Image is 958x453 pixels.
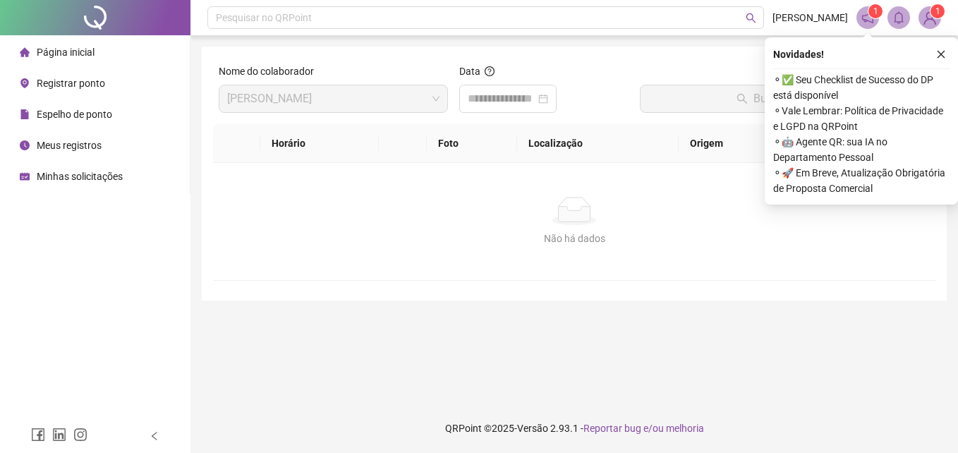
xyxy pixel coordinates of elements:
[37,140,102,151] span: Meus registros
[746,13,756,23] span: search
[73,428,87,442] span: instagram
[679,124,796,163] th: Origem
[20,78,30,88] span: environment
[583,423,704,434] span: Reportar bug e/ou melhoria
[640,85,930,113] button: Buscar registros
[190,404,958,453] footer: QRPoint © 2025 - 2.93.1 -
[773,165,950,196] span: ⚬ 🚀 Em Breve, Atualização Obrigatória de Proposta Comercial
[37,171,123,182] span: Minhas solicitações
[20,140,30,150] span: clock-circle
[517,124,679,163] th: Localização
[20,47,30,57] span: home
[930,4,945,18] sup: Atualize o seu contato no menu Meus Dados
[935,6,940,16] span: 1
[150,431,159,441] span: left
[227,85,439,112] span: RYAN MATHEUS DE MAGALHÃES SANTOS
[20,171,30,181] span: schedule
[773,72,950,103] span: ⚬ ✅ Seu Checklist de Sucesso do DP está disponível
[459,66,480,77] span: Data
[31,428,45,442] span: facebook
[773,47,824,62] span: Novidades !
[37,47,95,58] span: Página inicial
[873,6,878,16] span: 1
[861,11,874,24] span: notification
[37,109,112,120] span: Espelho de ponto
[485,66,495,76] span: question-circle
[936,49,946,59] span: close
[427,124,517,163] th: Foto
[892,11,905,24] span: bell
[230,231,918,246] div: Não há dados
[219,64,323,79] label: Nome do colaborador
[919,7,940,28] img: 90190
[517,423,548,434] span: Versão
[52,428,66,442] span: linkedin
[20,109,30,119] span: file
[37,78,105,89] span: Registrar ponto
[260,124,379,163] th: Horário
[772,10,848,25] span: [PERSON_NAME]
[868,4,883,18] sup: 1
[773,103,950,134] span: ⚬ Vale Lembrar: Política de Privacidade e LGPD na QRPoint
[773,134,950,165] span: ⚬ 🤖 Agente QR: sua IA no Departamento Pessoal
